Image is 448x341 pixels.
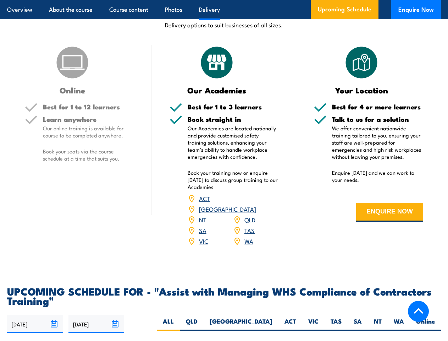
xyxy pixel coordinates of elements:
[332,116,423,123] h5: Talk to us for a solution
[348,317,368,331] label: SA
[356,203,423,222] button: ENQUIRE NOW
[244,226,255,234] a: TAS
[43,116,134,123] h5: Learn anywhere
[368,317,388,331] label: NT
[43,125,134,139] p: Our online training is available for course to be completed anywhere.
[199,226,206,234] a: SA
[388,317,410,331] label: WA
[302,317,325,331] label: VIC
[68,315,125,333] input: To date
[157,317,180,331] label: ALL
[332,103,423,110] h5: Best for 4 or more learners
[180,317,204,331] label: QLD
[199,194,210,202] a: ACT
[204,317,278,331] label: [GEOGRAPHIC_DATA]
[325,317,348,331] label: TAS
[199,205,256,213] a: [GEOGRAPHIC_DATA]
[332,169,423,183] p: Enquire [DATE] and we can work to your needs.
[188,125,279,160] p: Our Academies are located nationally and provide customised safety training solutions, enhancing ...
[7,21,441,29] p: Delivery options to suit businesses of all sizes.
[188,169,279,190] p: Book your training now or enquire [DATE] to discuss group training to our Academies
[332,125,423,160] p: We offer convenient nationwide training tailored to you, ensuring your staff are well-prepared fo...
[244,215,255,224] a: QLD
[7,286,441,305] h2: UPCOMING SCHEDULE FOR - "Assist with Managing WHS Compliance of Contractors Training"
[25,86,120,94] h3: Online
[43,148,134,162] p: Book your seats via the course schedule at a time that suits you.
[7,315,63,333] input: From date
[188,116,279,123] h5: Book straight in
[199,215,206,224] a: NT
[188,103,279,110] h5: Best for 1 to 3 learners
[410,317,441,331] label: Online
[278,317,302,331] label: ACT
[199,237,208,245] a: VIC
[244,237,253,245] a: WA
[314,86,409,94] h3: Your Location
[170,86,265,94] h3: Our Academies
[43,103,134,110] h5: Best for 1 to 12 learners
